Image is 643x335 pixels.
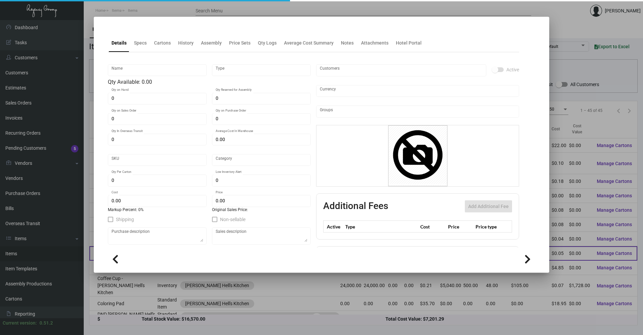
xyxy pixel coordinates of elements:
[3,320,37,327] div: Current version:
[341,40,354,47] div: Notes
[419,221,446,232] th: Cost
[258,40,277,47] div: Qty Logs
[116,215,134,223] span: Shipping
[506,66,519,74] span: Active
[323,200,388,212] h2: Additional Fees
[446,221,474,232] th: Price
[178,40,194,47] div: History
[40,320,53,327] div: 0.51.2
[284,40,334,47] div: Average Cost Summary
[108,78,311,86] div: Qty Available: 0.00
[324,221,344,232] th: Active
[154,40,171,47] div: Cartons
[474,221,504,232] th: Price type
[112,40,127,47] div: Details
[320,68,483,73] input: Add new..
[468,204,509,209] span: Add Additional Fee
[229,40,251,47] div: Price Sets
[396,40,422,47] div: Hotel Portal
[320,109,516,114] input: Add new..
[465,200,512,212] button: Add Additional Fee
[361,40,388,47] div: Attachments
[201,40,222,47] div: Assembly
[220,215,245,223] span: Non-sellable
[344,221,419,232] th: Type
[134,40,147,47] div: Specs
